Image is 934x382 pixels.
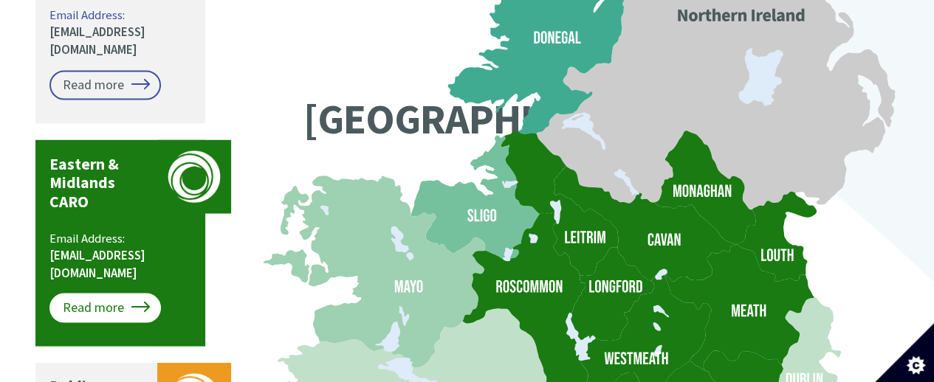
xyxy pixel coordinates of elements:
p: Email Address: [49,229,193,282]
a: [EMAIL_ADDRESS][DOMAIN_NAME] [49,24,145,58]
a: Read more [49,293,161,322]
a: Read more [49,70,161,100]
p: Eastern & Midlands CARO [49,154,150,212]
button: Set cookie preferences [875,323,934,382]
a: [EMAIL_ADDRESS][DOMAIN_NAME] [49,246,145,280]
p: Email Address: [49,7,193,59]
text: [GEOGRAPHIC_DATA] [303,92,681,145]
